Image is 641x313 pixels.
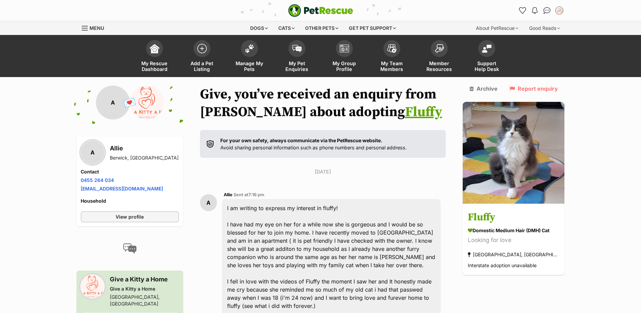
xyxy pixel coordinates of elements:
[110,294,179,307] div: [GEOGRAPHIC_DATA], [GEOGRAPHIC_DATA]
[468,210,559,225] h3: Fluffy
[234,60,265,72] span: Manage My Pets
[245,44,254,53] img: manage-my-pets-icon-02211641906a0b7f246fdf0571729dbe1e7629f14944591b6c1af311fb30b64b.svg
[469,86,498,92] a: Archive
[245,21,273,35] div: Dogs
[273,37,321,77] a: My Pet Enquiries
[178,37,226,77] a: Add a Pet Listing
[197,44,207,53] img: add-pet-listing-icon-0afa8454b4691262ce3f59096e99ab1cd57d4a30225e0717b998d2c9b9846f56.svg
[424,60,455,72] span: Member Resources
[187,60,217,72] span: Add a Pet Listing
[110,286,179,292] div: Give a Kitty a Home
[248,192,264,197] span: 7:16 pm
[468,236,559,245] div: Looking for love
[482,44,492,53] img: help-desk-icon-fdf02630f3aa405de69fd3d07c3f3aa587a6932b1a1747fa1d2bba05be0121f9.svg
[517,5,565,16] ul: Account quick links
[150,44,159,53] img: dashboard-icon-eb2f2d2d3e046f16d808141f083e7271f6b2e854fb5c12c21221c1fb7104beca.svg
[200,168,446,175] p: [DATE]
[116,213,144,220] span: View profile
[288,4,353,17] a: PetRescue
[288,4,353,17] img: logo-e224e6f780fb5917bec1dbf3a21bbac754714ae5b6737aabdf751b685950b380.svg
[224,192,233,197] span: Allie
[81,168,179,175] h4: Contact
[234,192,264,197] span: Sent at
[554,5,565,16] button: My account
[81,186,163,191] a: [EMAIL_ADDRESS][DOMAIN_NAME]
[344,21,401,35] div: Get pet support
[468,227,559,234] div: Domestic Medium Hair (DMH) Cat
[329,60,360,72] span: My Group Profile
[472,60,502,72] span: Support Help Desk
[131,37,178,77] a: My Rescue Dashboard
[122,95,137,110] span: 💌
[405,104,442,121] a: Fluffy
[81,198,179,204] h4: Household
[81,211,179,222] a: View profile
[543,7,550,14] img: chat-41dd97257d64d25036548639549fe6c8038ab92f7586957e7f3b1b290dea8141.svg
[321,37,368,77] a: My Group Profile
[130,86,164,119] img: Give a Kitty a Home profile pic
[387,44,397,53] img: team-members-icon-5396bd8760b3fe7c0b43da4ab00e1e3bb1a5d9ba89233759b79545d2d3fc5d0d.svg
[468,250,559,259] div: [GEOGRAPHIC_DATA], [GEOGRAPHIC_DATA]
[110,144,179,153] h3: Allie
[110,154,179,161] div: Berwick, [GEOGRAPHIC_DATA]
[89,25,104,31] span: Menu
[517,5,528,16] a: Favourites
[220,137,382,143] strong: For your own safety, always communicate via the PetRescue website.
[292,45,302,52] img: pet-enquiries-icon-7e3ad2cf08bfb03b45e93fb7055b45f3efa6380592205ae92323e6603595dc1f.svg
[529,5,540,16] button: Notifications
[377,60,407,72] span: My Team Members
[471,21,523,35] div: About PetRescue
[96,86,130,119] div: A
[123,243,137,254] img: conversation-icon-4a6f8262b818ee0b60e3300018af0b2d0b884aa5de6e9bcb8d3d4eeb1a70a7c4.svg
[81,177,114,183] a: 0455 264 034
[274,21,299,35] div: Cats
[463,37,510,77] a: Support Help Desk
[200,194,217,211] div: A
[468,263,537,269] span: Interstate adoption unavailable
[463,205,564,275] a: Fluffy Domestic Medium Hair (DMH) Cat Looking for love [GEOGRAPHIC_DATA], [GEOGRAPHIC_DATA] Inter...
[81,275,104,298] img: Give a Kitty a Home profile pic
[368,37,416,77] a: My Team Members
[416,37,463,77] a: Member Resources
[509,86,558,92] a: Report enquiry
[340,44,349,53] img: group-profile-icon-3fa3cf56718a62981997c0bc7e787c4b2cf8bcc04b72c1350f741eb67cf2f40e.svg
[542,5,553,16] a: Conversations
[282,60,312,72] span: My Pet Enquiries
[220,137,407,151] p: Avoid sharing personal information such as phone numbers and personal address.
[524,21,565,35] div: Good Reads
[463,102,564,204] img: Fluffy
[226,37,273,77] a: Manage My Pets
[139,60,170,72] span: My Rescue Dashboard
[435,44,444,53] img: member-resources-icon-8e73f808a243e03378d46382f2149f9095a855e16c252ad45f914b54edf8863c.svg
[81,141,104,164] div: A
[200,86,446,121] h1: Give, you’ve received an enquiry from [PERSON_NAME] about adopting
[82,21,109,34] a: Menu
[110,275,179,284] h3: Give a Kitty a Home
[556,7,563,14] img: Give a Kitty a Home profile pic
[300,21,343,35] div: Other pets
[532,7,537,14] img: notifications-46538b983faf8c2785f20acdc204bb7945ddae34d4c08c2a6579f10ce5e182be.svg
